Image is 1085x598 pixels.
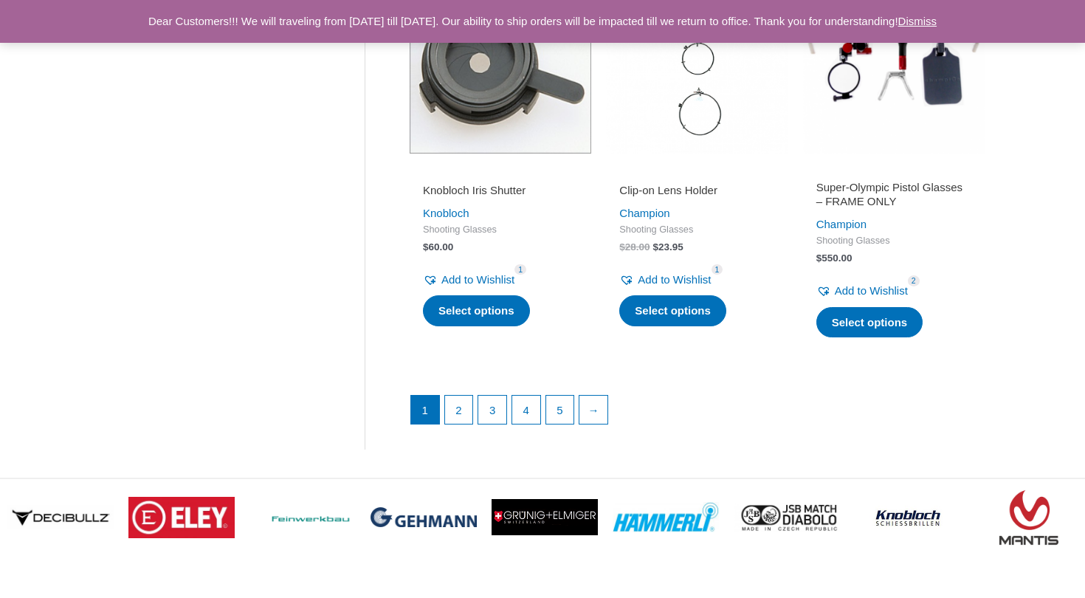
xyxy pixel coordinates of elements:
[423,183,578,203] a: Knobloch Iris Shutter
[652,241,658,252] span: $
[423,207,469,219] a: Knobloch
[816,180,971,215] a: Super-Olympic Pistol Glasses – FRAME ONLY
[619,241,650,252] bdi: 28.00
[423,241,453,252] bdi: 60.00
[619,207,669,219] a: Champion
[712,264,723,275] span: 1
[816,180,971,209] h2: Super-Olympic Pistol Glasses – FRAME ONLY
[579,396,607,424] a: →
[478,396,506,424] a: Page 3
[423,162,578,180] iframe: Customer reviews powered by Trustpilot
[619,183,774,203] a: Clip-on Lens Holder
[816,252,822,264] span: $
[619,295,726,326] a: Select options for “Clip-on Lens Holder”
[816,235,971,247] span: Shooting Glasses
[835,284,908,297] span: Add to Wishlist
[619,269,711,290] a: Add to Wishlist
[652,241,683,252] bdi: 23.95
[619,224,774,236] span: Shooting Glasses
[128,497,235,538] img: brand logo
[423,183,578,198] h2: Knobloch Iris Shutter
[638,273,711,286] span: Add to Wishlist
[423,224,578,236] span: Shooting Glasses
[619,183,774,198] h2: Clip-on Lens Holder
[514,264,526,275] span: 1
[423,241,429,252] span: $
[546,396,574,424] a: Page 5
[423,295,530,326] a: Select options for “Knobloch Iris Shutter”
[816,218,867,230] a: Champion
[908,275,920,286] span: 2
[816,307,923,338] a: Select options for “Super-Olympic Pistol Glasses - FRAME ONLY”
[445,396,473,424] a: Page 2
[619,162,774,180] iframe: Customer reviews powered by Trustpilot
[816,162,971,180] iframe: Customer reviews powered by Trustpilot
[410,395,985,432] nav: Product Pagination
[411,396,439,424] span: Page 1
[816,281,908,301] a: Add to Wishlist
[423,269,514,290] a: Add to Wishlist
[512,396,540,424] a: Page 4
[619,241,625,252] span: $
[816,252,852,264] bdi: 550.00
[898,15,937,27] a: Dismiss
[441,273,514,286] span: Add to Wishlist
